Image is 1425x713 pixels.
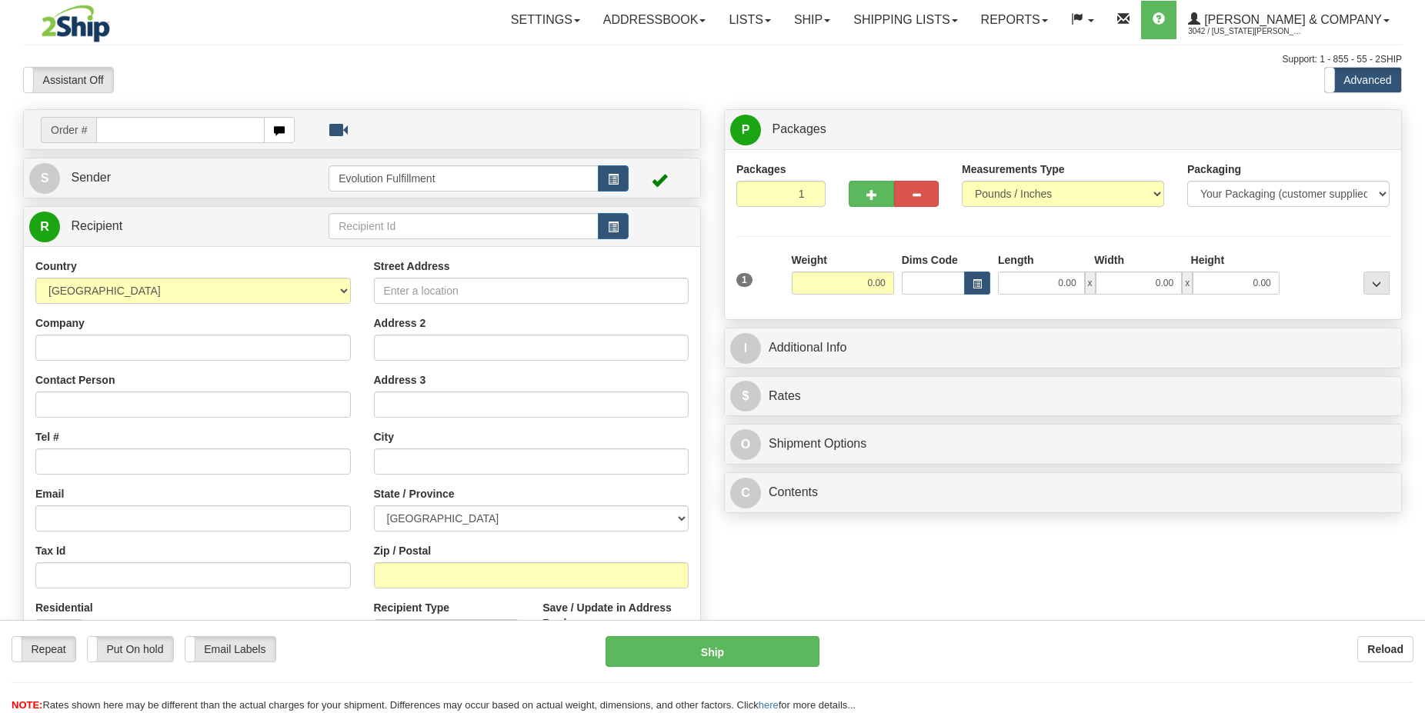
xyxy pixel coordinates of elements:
[1367,643,1403,655] b: Reload
[1188,24,1303,39] span: 3042 / [US_STATE][PERSON_NAME]
[35,543,65,558] label: Tax Id
[759,699,779,711] a: here
[35,258,77,274] label: Country
[29,211,295,242] a: R Recipient
[329,213,598,239] input: Recipient Id
[1325,68,1401,92] label: Advanced
[24,68,113,92] label: Assistant Off
[374,429,394,445] label: City
[902,252,958,268] label: Dims Code
[329,165,598,192] input: Sender Id
[88,637,173,661] label: Put On hold
[542,600,689,631] label: Save / Update in Address Book
[730,478,761,508] span: C
[35,315,85,331] label: Company
[23,4,128,43] img: logo3042.jpg
[374,278,689,304] input: Enter a location
[35,600,93,615] label: Residential
[12,699,42,711] span: NOTE:
[185,637,275,661] label: Email Labels
[842,1,969,39] a: Shipping lists
[71,171,111,184] span: Sender
[71,219,122,232] span: Recipient
[730,428,1396,460] a: OShipment Options
[1176,1,1401,39] a: [PERSON_NAME] & Company 3042 / [US_STATE][PERSON_NAME]
[1363,272,1390,295] div: ...
[12,637,75,661] label: Repeat
[374,372,426,388] label: Address 3
[374,543,432,558] label: Zip / Postal
[730,381,761,411] span: $
[23,53,1402,66] div: Support: 1 - 855 - 55 - 2SHIP
[969,1,1060,39] a: Reports
[730,114,1396,145] a: P Packages
[1085,272,1096,295] span: x
[35,429,59,445] label: Tel #
[41,117,96,143] span: Order #
[374,258,450,274] label: Street Address
[1182,272,1193,295] span: x
[730,381,1396,412] a: $Rates
[1191,252,1225,268] label: Height
[35,372,115,388] label: Contact Person
[606,636,820,667] button: Ship
[736,162,786,177] label: Packages
[374,600,450,615] label: Recipient Type
[499,1,592,39] a: Settings
[736,273,753,287] span: 1
[962,162,1065,177] label: Measurements Type
[730,115,761,145] span: P
[730,332,1396,364] a: IAdditional Info
[1200,13,1382,26] span: [PERSON_NAME] & Company
[29,212,60,242] span: R
[29,162,329,194] a: S Sender
[730,429,761,460] span: O
[998,252,1034,268] label: Length
[1094,252,1124,268] label: Width
[592,1,718,39] a: Addressbook
[29,163,60,194] span: S
[717,1,782,39] a: Lists
[730,477,1396,508] a: CContents
[730,333,761,364] span: I
[1357,636,1413,662] button: Reload
[374,315,426,331] label: Address 2
[772,122,826,135] span: Packages
[374,486,455,501] label: State / Province
[783,1,842,39] a: Ship
[35,486,64,501] label: Email
[792,252,827,268] label: Weight
[1187,162,1241,177] label: Packaging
